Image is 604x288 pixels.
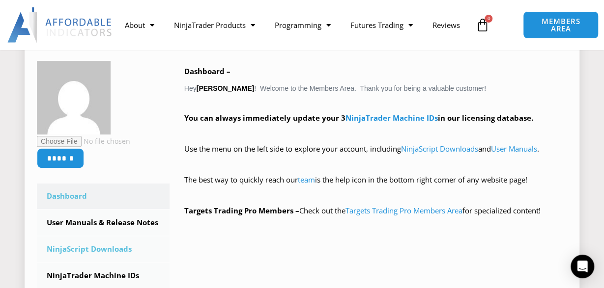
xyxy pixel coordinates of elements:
a: Reviews [422,14,469,36]
nav: Menu [115,14,471,36]
a: NinjaScript Downloads [37,236,170,262]
a: User Manuals [491,144,537,154]
a: User Manuals & Release Notes [37,210,170,236]
a: Dashboard [37,183,170,209]
strong: Targets Trading Pro Members – [184,206,299,215]
a: NinjaTrader Machine IDs [345,113,438,123]
img: LogoAI | Affordable Indicators – NinjaTrader [7,7,113,43]
div: Open Intercom Messenger [571,255,594,278]
strong: You can always immediately update your 3 in our licensing database. [184,113,533,123]
span: 0 [485,15,492,23]
a: About [115,14,164,36]
span: MEMBERS AREA [533,18,588,32]
div: Hey ! Welcome to the Members Area. Thank you for being a valuable customer! [184,65,567,218]
a: Targets Trading Pro Members Area [345,206,462,215]
a: NinjaScript Downloads [401,144,478,154]
b: Dashboard – [184,66,230,76]
a: team [298,175,315,184]
img: df96cf1a992dae03f33b6cf35e7091756f16ab48e0fac24b87884aaa5b449490 [37,61,111,134]
strong: [PERSON_NAME] [197,84,254,92]
a: Programming [264,14,340,36]
a: 0 [460,11,504,39]
a: Futures Trading [340,14,422,36]
a: NinjaTrader Products [164,14,264,36]
p: Check out the for specialized content! [184,204,567,218]
a: MEMBERS AREA [523,11,599,39]
p: Use the menu on the left side to explore your account, including and . [184,142,567,170]
p: The best way to quickly reach our is the help icon in the bottom right corner of any website page! [184,173,567,201]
